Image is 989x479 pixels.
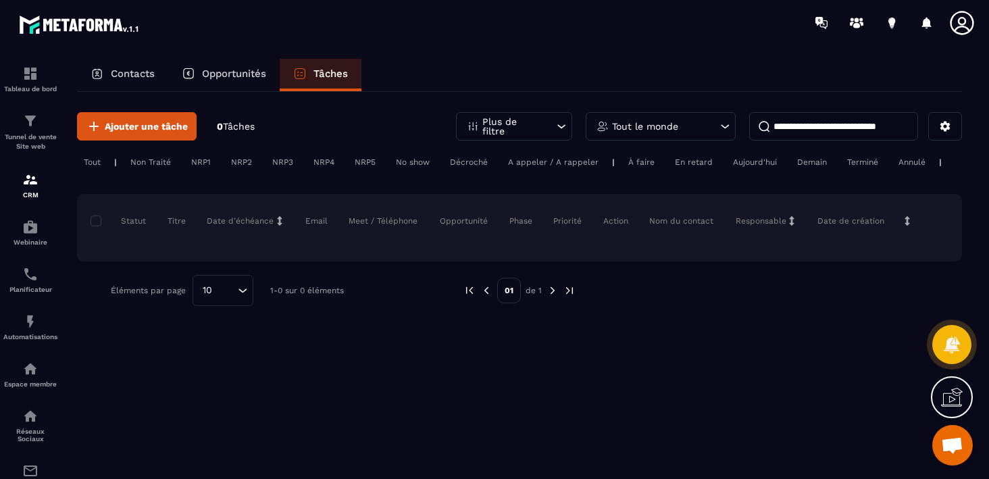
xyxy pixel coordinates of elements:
a: Opportunités [168,59,280,91]
p: 1-0 sur 0 éléments [270,286,344,295]
input: Search for option [217,283,234,298]
div: Tout [77,154,107,170]
p: Tableau de bord [3,85,57,93]
p: Éléments par page [111,286,186,295]
p: Webinaire [3,238,57,246]
img: automations [22,219,39,235]
div: Demain [790,154,834,170]
div: A appeler / A rappeler [501,154,605,170]
div: À faire [622,154,661,170]
a: formationformationCRM [3,161,57,209]
p: Meet / Téléphone [349,216,417,226]
a: Tâches [280,59,361,91]
a: Contacts [77,59,168,91]
p: Contacts [111,68,155,80]
img: social-network [22,408,39,424]
button: Ajouter une tâche [77,112,197,141]
p: Planificateur [3,286,57,293]
div: NRP3 [265,154,300,170]
img: automations [22,313,39,330]
span: Ajouter une tâche [105,120,188,133]
p: Responsable [736,216,786,226]
p: Espace membre [3,380,57,388]
p: Réseaux Sociaux [3,428,57,443]
p: Email [305,216,328,226]
p: Action [603,216,628,226]
p: Nom du contact [649,216,713,226]
p: Phase [509,216,532,226]
p: Tâches [313,68,348,80]
a: formationformationTableau de bord [3,55,57,103]
div: NRP4 [307,154,341,170]
p: 0 [217,120,255,133]
div: No show [389,154,436,170]
p: 01 [497,278,521,303]
p: Tunnel de vente Site web [3,132,57,151]
p: CRM [3,191,57,199]
img: logo [19,12,141,36]
p: Plus de filtre [482,117,542,136]
p: Statut [94,216,146,226]
p: Automatisations [3,333,57,341]
a: formationformationTunnel de vente Site web [3,103,57,161]
div: En retard [668,154,719,170]
p: Priorité [553,216,582,226]
div: Décroché [443,154,494,170]
img: prev [463,284,476,297]
img: scheduler [22,266,39,282]
div: Terminé [840,154,885,170]
img: prev [480,284,492,297]
img: formation [22,66,39,82]
img: next [563,284,576,297]
div: Non Traité [124,154,178,170]
div: NRP1 [184,154,218,170]
a: automationsautomationsAutomatisations [3,303,57,351]
p: Tout le monde [612,122,678,131]
div: Aujourd'hui [726,154,784,170]
p: Date d’échéance [207,216,274,226]
a: social-networksocial-networkRéseaux Sociaux [3,398,57,453]
div: NRP2 [224,154,259,170]
span: Tâches [223,121,255,132]
img: formation [22,172,39,188]
p: | [114,157,117,167]
p: Opportunités [202,68,266,80]
p: Opportunité [440,216,488,226]
p: Date de création [817,216,884,226]
span: 10 [198,283,217,298]
a: schedulerschedulerPlanificateur [3,256,57,303]
div: Annulé [892,154,932,170]
div: Search for option [193,275,253,306]
img: automations [22,361,39,377]
a: automationsautomationsWebinaire [3,209,57,256]
img: email [22,463,39,479]
div: NRP5 [348,154,382,170]
img: formation [22,113,39,129]
img: next [547,284,559,297]
p: Titre [168,216,186,226]
div: Ouvrir le chat [932,425,973,465]
a: automationsautomationsEspace membre [3,351,57,398]
p: | [612,157,615,167]
p: | [939,157,942,167]
p: de 1 [526,285,542,296]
